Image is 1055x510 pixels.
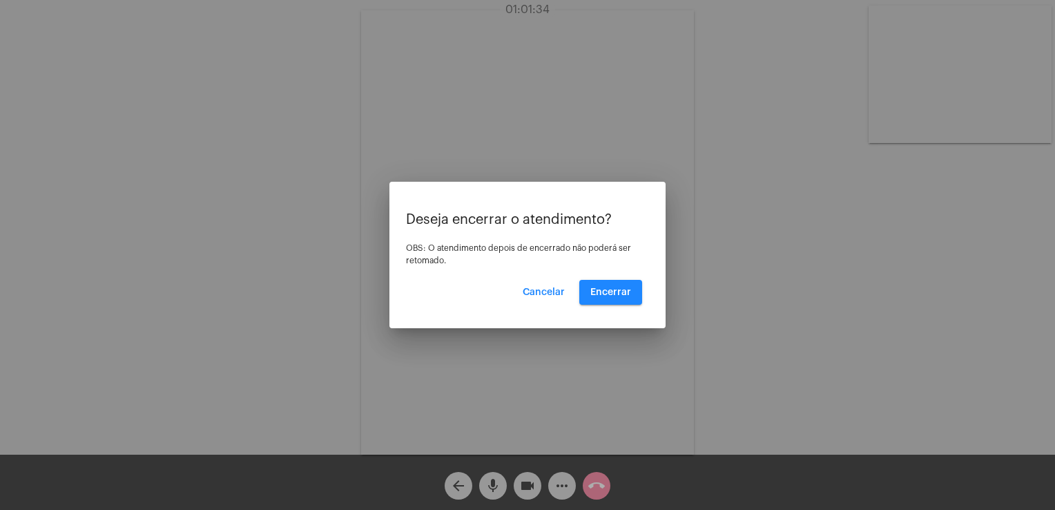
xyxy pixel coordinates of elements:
[406,244,631,265] span: OBS: O atendimento depois de encerrado não poderá ser retomado.
[579,280,642,305] button: Encerrar
[406,212,649,227] p: Deseja encerrar o atendimento?
[590,287,631,297] span: Encerrar
[512,280,576,305] button: Cancelar
[523,287,565,297] span: Cancelar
